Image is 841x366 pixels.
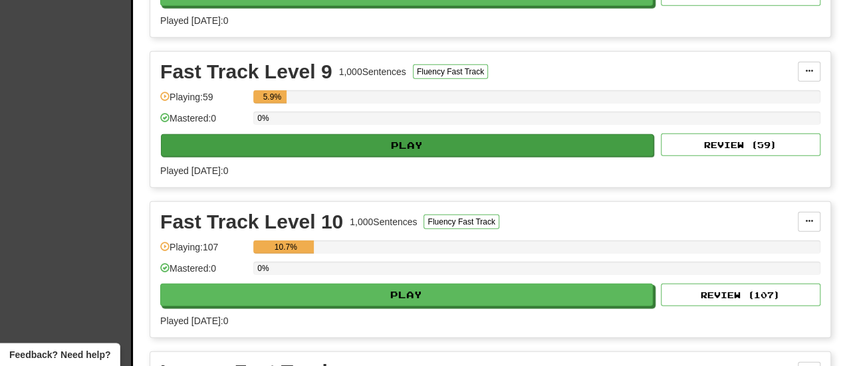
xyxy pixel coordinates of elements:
div: Fast Track Level 10 [160,212,343,232]
span: Played [DATE]: 0 [160,15,228,26]
button: Fluency Fast Track [423,215,499,229]
span: Played [DATE]: 0 [160,165,228,176]
div: Playing: 59 [160,90,247,112]
button: Play [160,284,653,306]
div: Mastered: 0 [160,262,247,284]
div: Fast Track Level 9 [160,62,332,82]
div: Playing: 107 [160,240,247,262]
div: 10.7% [257,240,314,254]
button: Play [161,134,654,157]
button: Review (59) [661,134,820,156]
div: 1,000 Sentences [339,65,406,78]
div: 1,000 Sentences [350,215,417,229]
div: 5.9% [257,90,287,104]
button: Fluency Fast Track [413,64,488,79]
div: Mastered: 0 [160,112,247,134]
button: Review (107) [661,284,820,306]
span: Open feedback widget [9,348,110,361]
span: Played [DATE]: 0 [160,316,228,326]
